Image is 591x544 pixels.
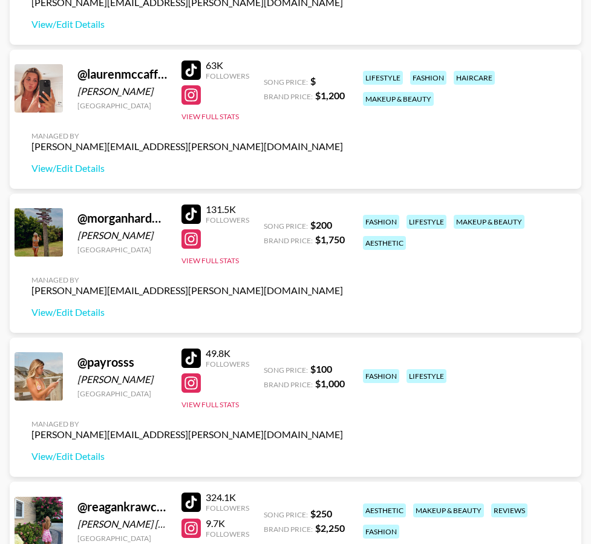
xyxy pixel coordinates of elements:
div: Followers [206,215,249,224]
div: Followers [206,71,249,80]
a: View/Edit Details [31,162,343,174]
div: @ reagankrawczyk [77,499,167,514]
div: [PERSON_NAME] [77,229,167,241]
a: View/Edit Details [31,450,343,462]
div: [PERSON_NAME] [77,373,167,385]
div: 49.8K [206,347,249,359]
div: Followers [206,529,249,539]
strong: $ 1,000 [315,378,345,389]
span: Brand Price: [264,236,313,245]
div: [GEOGRAPHIC_DATA] [77,245,167,254]
span: Brand Price: [264,380,313,389]
strong: $ 250 [310,508,332,519]
div: aesthetic [363,236,406,250]
strong: $ 200 [310,219,332,231]
div: 131.5K [206,203,249,215]
div: fashion [363,215,399,229]
div: Managed By [31,419,343,428]
div: [PERSON_NAME] [PERSON_NAME] [77,518,167,530]
div: makeup & beauty [413,503,484,517]
div: Managed By [31,275,343,284]
div: @ laurenmccaffrey [77,67,167,82]
div: [GEOGRAPHIC_DATA] [77,101,167,110]
span: Song Price: [264,221,308,231]
div: [PERSON_NAME][EMAIL_ADDRESS][PERSON_NAME][DOMAIN_NAME] [31,284,343,297]
span: Brand Price: [264,92,313,101]
div: makeup & beauty [454,215,524,229]
div: fashion [410,71,446,85]
div: 324.1K [206,491,249,503]
div: haircare [454,71,495,85]
div: [PERSON_NAME][EMAIL_ADDRESS][PERSON_NAME][DOMAIN_NAME] [31,428,343,441]
button: View Full Stats [181,256,239,265]
div: [PERSON_NAME] [77,85,167,97]
div: makeup & beauty [363,92,434,106]
div: lifestyle [407,369,446,383]
button: View Full Stats [181,112,239,121]
div: [PERSON_NAME][EMAIL_ADDRESS][PERSON_NAME][DOMAIN_NAME] [31,140,343,152]
a: View/Edit Details [31,18,343,30]
div: Followers [206,359,249,369]
span: Song Price: [264,77,308,87]
div: [GEOGRAPHIC_DATA] [77,389,167,398]
div: fashion [363,369,399,383]
strong: $ [310,75,316,87]
div: fashion [363,525,399,539]
div: lifestyle [363,71,403,85]
div: @ morganhardyyy [77,211,167,226]
strong: $ 2,250 [315,522,345,534]
div: Managed By [31,131,343,140]
div: [GEOGRAPHIC_DATA] [77,534,167,543]
div: aesthetic [363,503,406,517]
strong: $ 1,750 [315,234,345,245]
div: lifestyle [407,215,446,229]
div: Followers [206,503,249,513]
div: 63K [206,59,249,71]
strong: $ 1,200 [315,90,345,101]
div: 9.7K [206,517,249,529]
span: Song Price: [264,365,308,375]
span: Song Price: [264,510,308,519]
div: @ payrosss [77,355,167,370]
span: Brand Price: [264,525,313,534]
strong: $ 100 [310,363,332,375]
div: reviews [491,503,527,517]
a: View/Edit Details [31,306,343,318]
button: View Full Stats [181,400,239,409]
